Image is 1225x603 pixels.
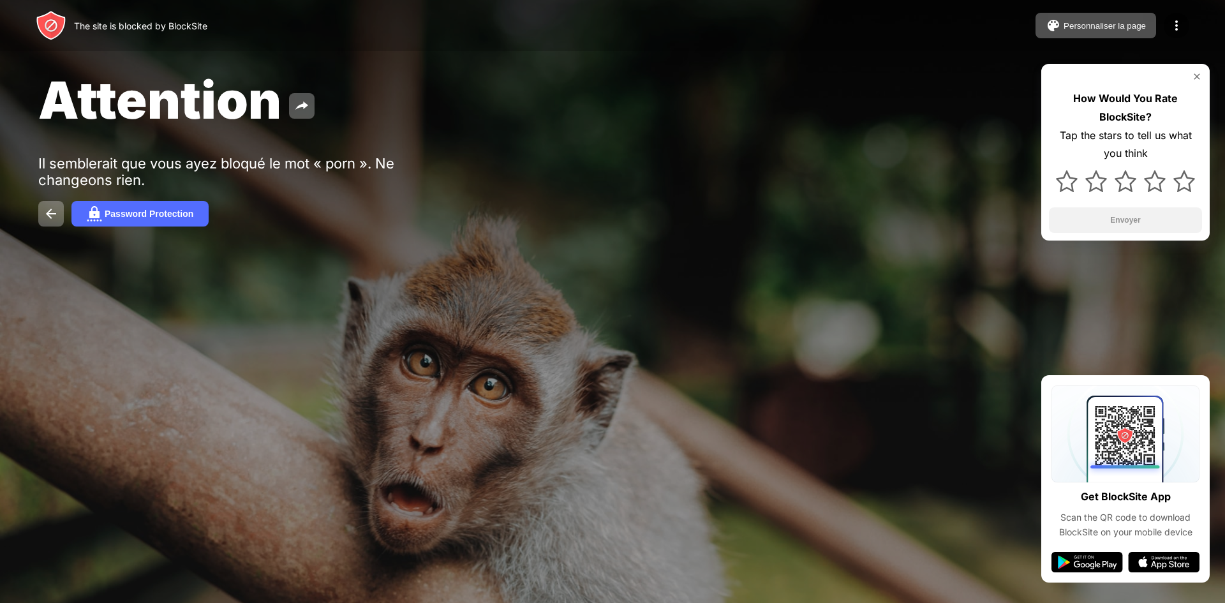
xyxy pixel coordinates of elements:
[1046,18,1061,33] img: pallet.svg
[1128,552,1199,572] img: app-store.svg
[1051,510,1199,539] div: Scan the QR code to download BlockSite on your mobile device
[294,98,309,114] img: share.svg
[1115,170,1136,192] img: star.svg
[1051,552,1123,572] img: google-play.svg
[38,155,433,188] div: Il semblerait que vous ayez bloqué le mot « porn ». Ne changeons rien.
[1049,207,1202,233] button: Envoyer
[87,206,102,221] img: password.svg
[1144,170,1166,192] img: star.svg
[74,20,207,31] div: The site is blocked by BlockSite
[1056,170,1078,192] img: star.svg
[71,201,209,227] button: Password Protection
[1049,126,1202,163] div: Tap the stars to tell us what you think
[43,206,59,221] img: back.svg
[105,209,193,219] div: Password Protection
[1173,170,1195,192] img: star.svg
[1036,13,1156,38] button: Personnaliser la page
[1049,89,1202,126] div: How Would You Rate BlockSite?
[1064,21,1146,31] div: Personnaliser la page
[38,69,281,131] span: Attention
[1169,18,1184,33] img: menu-icon.svg
[1192,71,1202,82] img: rate-us-close.svg
[36,10,66,41] img: header-logo.svg
[1081,488,1171,506] div: Get BlockSite App
[1051,385,1199,482] img: qrcode.svg
[1085,170,1107,192] img: star.svg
